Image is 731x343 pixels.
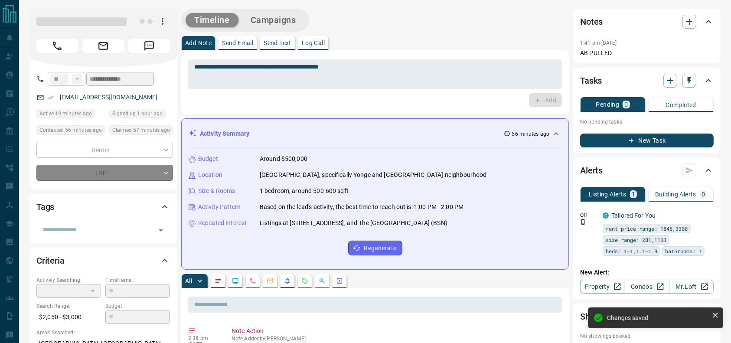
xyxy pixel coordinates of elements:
p: 56 minutes ago [512,130,550,138]
span: Email [82,39,124,53]
p: No showings booked [580,332,714,340]
p: New Alert: [580,268,714,277]
svg: Agent Actions [336,278,343,284]
p: Repeated Interest [198,219,247,228]
div: Showings [580,306,714,327]
h2: Tasks [580,74,602,88]
span: rent price range: 1845,3300 [606,224,688,233]
span: Active 19 minutes ago [39,109,92,118]
div: Thu Aug 14 2025 [36,125,105,137]
h2: Showings [580,310,617,323]
span: Message [128,39,170,53]
p: Activity Pattern [198,203,241,212]
p: 1 bedroom, around 500-600 sqft [260,186,349,196]
p: Size & Rooms [198,186,235,196]
p: Add Note [185,40,212,46]
div: Renter [36,142,173,158]
div: Criteria [36,250,170,271]
p: Actively Searching: [36,276,101,284]
p: Around $500,000 [260,154,307,163]
p: Budget [198,154,218,163]
p: 0 [702,191,705,197]
span: beds: 1-1,1.1-1.9 [606,247,657,255]
span: Call [36,39,78,53]
p: Send Email [222,40,253,46]
button: Regenerate [348,241,402,255]
svg: Lead Browsing Activity [232,278,239,284]
span: size range: 281,1133 [606,235,666,244]
div: Notes [580,11,714,32]
a: Condos [625,280,669,294]
div: Alerts [580,160,714,181]
p: Send Text [264,40,291,46]
p: Note Added by [PERSON_NAME] [232,336,558,342]
p: Areas Searched: [36,329,170,336]
textarea: To enrich screen reader interactions, please activate Accessibility in Grammarly extension settings [194,63,556,85]
span: Signed up 1 hour ago [112,109,163,118]
p: Based on the lead's activity, the best time to reach out is: 1:00 PM - 2:00 PM [260,203,463,212]
p: [GEOGRAPHIC_DATA], specifically Yonge and [GEOGRAPHIC_DATA] neighbourhood [260,170,487,180]
svg: Push Notification Only [580,219,586,225]
p: Pending [596,101,620,108]
h2: Criteria [36,254,65,268]
h2: Alerts [580,163,603,177]
button: New Task [580,134,714,147]
p: Log Call [302,40,325,46]
svg: Listing Alerts [284,278,291,284]
div: Thu Aug 14 2025 [109,109,173,121]
h2: Notes [580,15,603,29]
p: Listing Alerts [589,191,627,197]
span: Contacted 56 minutes ago [39,126,102,134]
a: Mr.Loft [669,280,714,294]
svg: Email Verified [48,95,54,101]
p: Location [198,170,222,180]
button: Timeline [186,13,238,27]
p: 1:41 pm [DATE] [580,40,617,46]
p: 0 [624,101,628,108]
p: Listings at [STREET_ADDRESS], and The [GEOGRAPHIC_DATA] (BSN) [260,219,447,228]
span: Claimed 57 minutes ago [112,126,170,134]
svg: Opportunities [319,278,326,284]
a: Property [580,280,625,294]
svg: Calls [249,278,256,284]
p: 2:38 pm [188,335,219,341]
span: bathrooms: 1 [665,247,702,255]
div: Tags [36,196,170,217]
p: No pending tasks [580,115,714,128]
svg: Notes [215,278,222,284]
p: Building Alerts [655,191,696,197]
svg: Requests [301,278,308,284]
p: Note Action [232,327,558,336]
p: Activity Summary [200,129,249,138]
p: $2,050 - $3,000 [36,310,101,324]
p: Timeframe: [105,276,170,284]
svg: Emails [267,278,274,284]
div: Thu Aug 14 2025 [109,125,173,137]
button: Campaigns [242,13,305,27]
button: Open [155,224,167,236]
p: Budget: [105,302,170,310]
div: condos.ca [603,212,609,219]
div: TBD [36,165,173,181]
div: Thu Aug 14 2025 [36,109,105,121]
div: Tasks [580,70,714,91]
p: Off [580,211,597,219]
div: Activity Summary56 minutes ago [189,126,561,142]
p: Search Range: [36,302,101,310]
div: Changes saved [607,314,708,321]
a: Tailored For You [611,212,656,219]
p: AB PULLED [580,49,714,58]
a: [EMAIL_ADDRESS][DOMAIN_NAME] [60,94,158,101]
p: Completed [666,102,696,108]
h2: Tags [36,200,54,214]
p: 1 [632,191,635,197]
p: All [185,278,192,284]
